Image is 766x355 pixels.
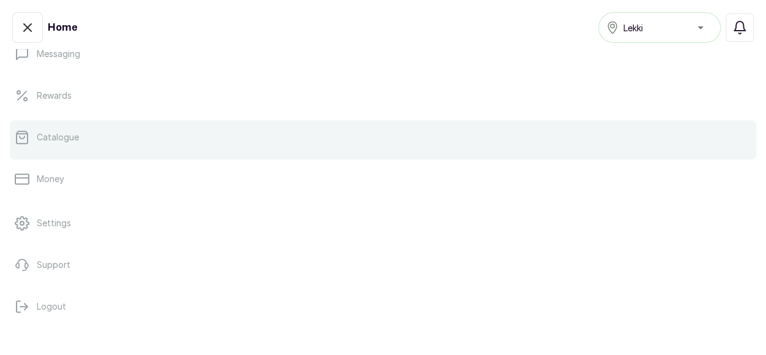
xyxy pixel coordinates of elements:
[10,78,756,113] a: Rewards
[37,90,72,102] p: Rewards
[37,217,71,229] p: Settings
[623,21,643,34] span: Lekki
[37,173,64,185] p: Money
[598,12,721,43] button: Lekki
[37,300,66,313] p: Logout
[37,259,70,271] p: Support
[10,248,756,282] a: Support
[10,120,756,155] a: Catalogue
[10,289,756,324] button: Logout
[37,131,79,143] p: Catalogue
[10,162,756,196] a: Money
[37,48,80,60] p: Messaging
[48,20,77,35] h1: Home
[10,206,756,240] a: Settings
[10,37,756,71] a: Messaging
